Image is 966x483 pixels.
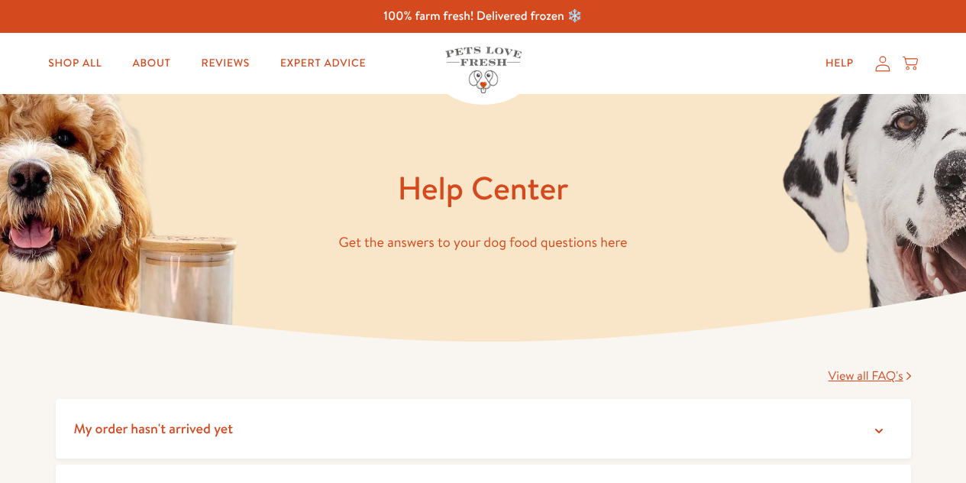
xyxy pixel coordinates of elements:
[268,48,378,79] a: Expert Advice
[56,399,911,459] summary: My order hasn't arrived yet
[120,48,183,79] a: About
[74,419,234,438] span: My order hasn't arrived yet
[445,47,522,93] img: Pets Love Fresh
[56,167,911,209] h1: Help Center
[813,48,866,79] a: Help
[56,231,911,254] p: Get the answers to your dog food questions here
[189,48,262,79] a: Reviews
[829,368,903,384] span: View all FAQ's
[36,48,114,79] a: Shop All
[829,368,911,384] a: View all FAQ's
